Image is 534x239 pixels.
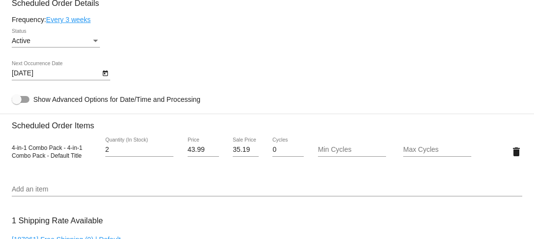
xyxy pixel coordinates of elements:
a: Every 3 weeks [46,16,91,24]
h3: Scheduled Order Items [12,114,522,130]
mat-select: Status [12,37,100,45]
input: Sale Price [233,146,259,154]
input: Min Cycles [318,146,386,154]
span: Show Advanced Options for Date/Time and Processing [33,95,200,104]
button: Open calendar [100,68,110,78]
input: Max Cycles [403,146,471,154]
mat-icon: delete [510,146,522,158]
input: Add an item [12,186,522,193]
input: Cycles [272,146,304,154]
div: Frequency: [12,16,522,24]
span: Active [12,37,30,45]
input: Quantity (In Stock) [105,146,173,154]
span: 4-in-1 Combo Pack - 4-in-1 Combo Pack - Default Title [12,144,82,159]
input: Next Occurrence Date [12,70,100,77]
input: Price [188,146,219,154]
h3: 1 Shipping Rate Available [12,210,103,231]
